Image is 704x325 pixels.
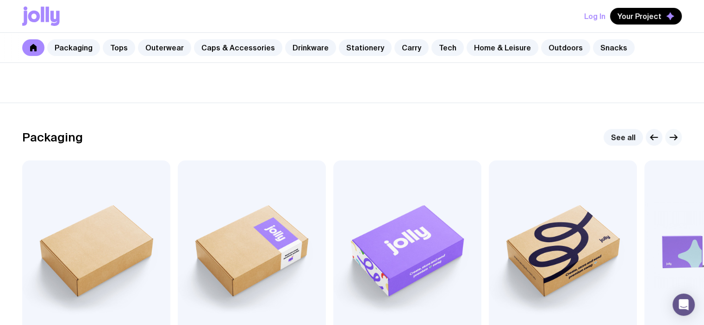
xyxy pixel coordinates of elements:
a: Outdoors [541,39,590,56]
a: Outerwear [138,39,191,56]
a: Caps & Accessories [194,39,282,56]
div: Open Intercom Messenger [673,294,695,316]
a: Tech [431,39,464,56]
a: Stationery [339,39,392,56]
button: Log In [584,8,605,25]
h2: Packaging [22,130,83,144]
a: Packaging [47,39,100,56]
button: Your Project [610,8,682,25]
a: Carry [394,39,429,56]
span: Your Project [617,12,661,21]
a: Tops [103,39,135,56]
a: See all [604,129,643,146]
a: Drinkware [285,39,336,56]
a: Home & Leisure [467,39,538,56]
a: Snacks [593,39,635,56]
